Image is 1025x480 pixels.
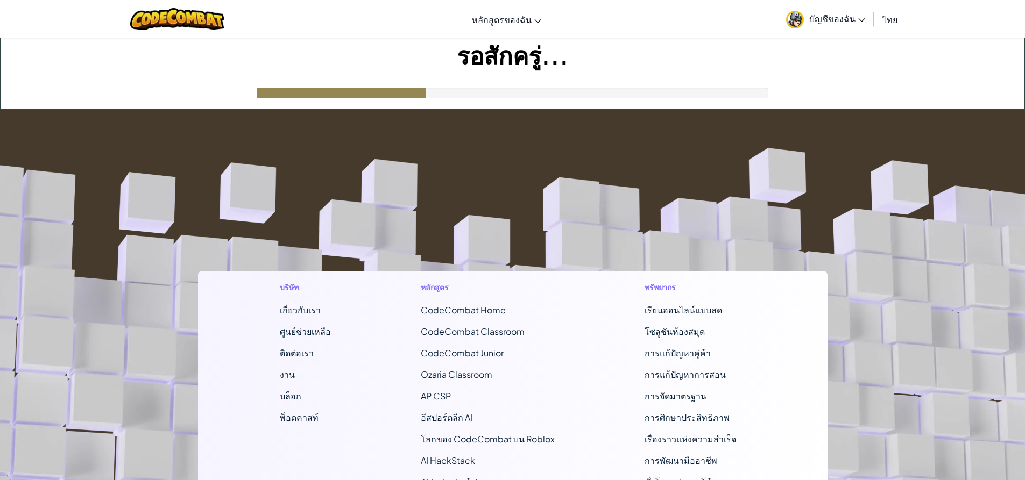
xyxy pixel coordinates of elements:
[645,390,706,402] a: การจัดมาตรฐาน
[280,282,331,293] h1: บริษัท
[421,304,506,316] span: CodeCombat Home
[280,390,301,402] a: บล็อก
[882,14,897,25] span: ไทย
[421,412,472,423] a: อีสปอร์ตลีก AI
[130,8,224,30] img: CodeCombat logo
[421,390,451,402] a: AP CSP
[280,369,295,380] a: งาน
[877,5,903,34] a: ไทย
[1,38,1024,71] h1: รอสักครู่...
[786,11,804,28] img: avatar
[280,326,331,337] a: ศูนย์ช่วยเหลือ
[645,455,717,466] a: การพัฒนามืออาชีพ
[645,433,736,445] a: เรื่องราวแห่งความสำเร็จ
[645,282,745,293] h1: ทรัพยากร
[645,412,730,423] a: การศึกษาประสิทธิภาพ
[645,304,722,316] a: เรียนออนไลน์แบบสด
[280,304,321,316] a: เกี่ยวกับเรา
[809,13,865,24] span: บัญชีของฉัน
[421,433,555,445] a: โลกของ CodeCombat บน Roblox
[781,2,871,36] a: บัญชีของฉัน
[280,412,319,423] a: พ็อดคาสท์
[421,369,492,380] a: Ozaria Classroom
[466,5,547,34] a: หลักสูตรของฉัน
[421,326,525,337] a: CodeCombat Classroom
[421,347,504,359] a: CodeCombat Junior
[645,347,711,359] a: การแก้ปัญหาคู่ค้า
[421,282,555,293] h1: หลักสูตร
[472,14,532,25] span: หลักสูตรของฉัน
[645,369,726,380] a: การแก้ปัญหาการสอน
[645,326,705,337] a: โซลูชันห้องสมุด
[421,455,475,466] a: AI HackStack
[280,347,314,359] span: ติดต่อเรา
